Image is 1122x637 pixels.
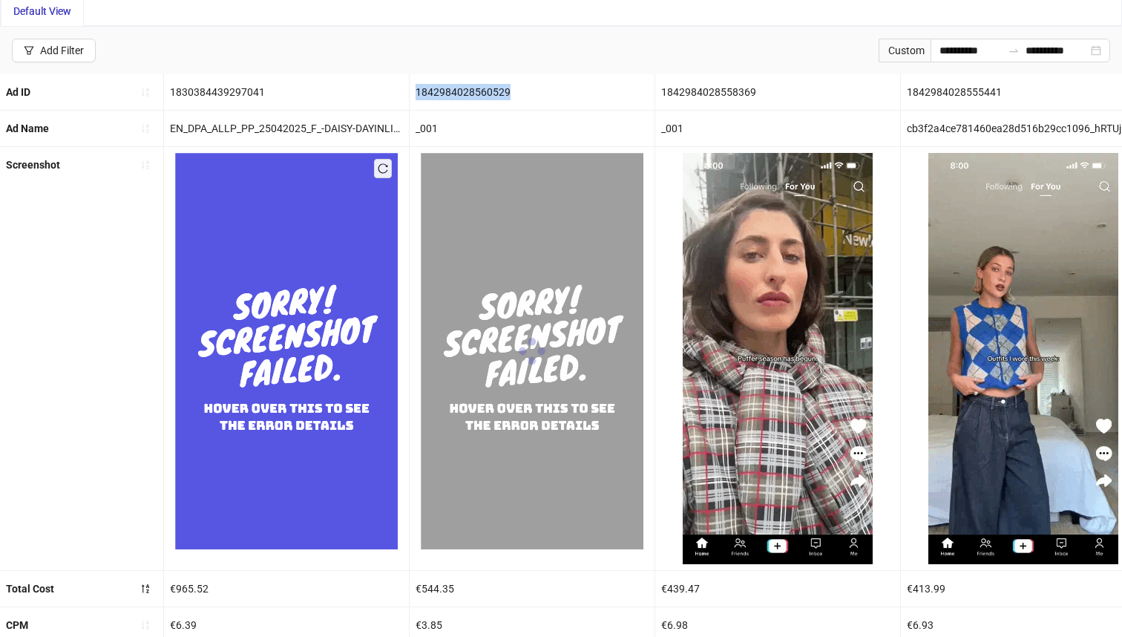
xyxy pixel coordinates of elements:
[164,74,409,110] div: 1830384439297041
[140,584,151,594] span: sort-descending
[140,87,151,97] span: sort-ascending
[40,45,84,56] div: Add Filter
[6,159,60,171] b: Screenshot
[378,163,388,174] span: reload
[928,153,1118,564] img: Screenshot 1842984028555441
[410,571,654,607] div: €544.35
[13,5,71,17] span: Default View
[655,111,900,146] div: _001
[140,620,151,630] span: sort-ascending
[12,39,96,62] button: Add Filter
[6,619,28,631] b: CPM
[6,583,54,595] b: Total Cost
[6,122,49,134] b: Ad Name
[410,111,654,146] div: _001
[175,153,398,549] img: Failed Screenshot Placeholder
[6,86,30,98] b: Ad ID
[140,123,151,134] span: sort-ascending
[164,111,409,146] div: EN_DPA_ALLP_PP_25042025_F_-DAISY-DAYINLIFE_CC_SS_SC12_USP1_TK_CONVERSION_
[683,153,873,564] img: Screenshot 1842984028558369
[421,153,643,549] img: Failed Screenshot Placeholder
[1008,45,1020,56] span: to
[164,571,409,607] div: €965.52
[1008,45,1020,56] span: swap-right
[24,45,34,56] span: filter
[879,39,931,62] div: Custom
[655,571,900,607] div: €439.47
[410,74,654,110] div: 1842984028560529
[655,74,900,110] div: 1842984028558369
[140,160,151,170] span: sort-ascending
